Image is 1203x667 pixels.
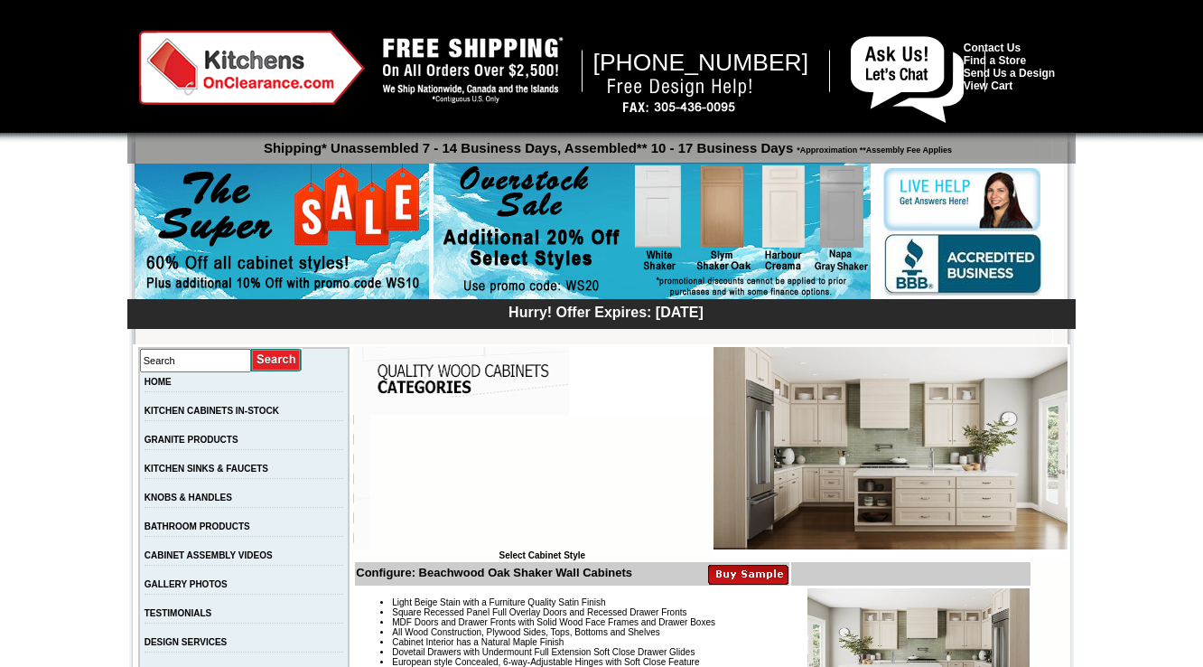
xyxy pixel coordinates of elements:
[392,637,1029,647] li: Cabinet Interior has a Natural Maple Finish
[145,579,228,589] a: GALLERY PHOTOS
[145,608,211,618] a: TESTIMONIALS
[964,54,1026,67] a: Find a Store
[356,566,632,579] b: Configure: Beachwood Oak Shaker Wall Cabinets
[392,607,1029,617] li: Square Recessed Panel Full Overlay Doors and Recessed Drawer Fronts
[964,80,1012,92] a: View Cart
[392,647,1029,657] li: Dovetail Drawers with Undermount Full Extension Soft Close Drawer Glides
[145,521,250,531] a: BATHROOM PRODUCTS
[392,657,1029,667] li: European style Concealed, 6-way-Adjustable Hinges with Soft Close Feature
[392,597,1029,607] li: Light Beige Stain with a Furniture Quality Satin Finish
[713,347,1068,550] img: Beachwood Oak Shaker
[499,550,585,560] b: Select Cabinet Style
[392,627,1029,637] li: All Wood Construction, Plywood Sides, Tops, Bottoms and Shelves
[145,493,232,503] a: KNOBS & HANDLES
[793,141,952,155] span: *Approximation **Assembly Fee Applies
[145,406,279,416] a: KITCHEN CABINETS IN-STOCK
[145,435,238,445] a: GRANITE PRODUCTS
[145,464,268,474] a: KITCHEN SINKS & FAUCETS
[145,637,228,647] a: DESIGN SERVICES
[392,617,1029,627] li: MDF Doors and Drawer Fronts with Solid Wood Face Frames and Drawer Boxes
[370,415,713,550] iframe: Browser incompatible
[139,31,365,105] img: Kitchens on Clearance Logo
[145,550,273,560] a: CABINET ASSEMBLY VIDEOS
[964,42,1021,54] a: Contact Us
[251,348,303,372] input: Submit
[964,67,1055,80] a: Send Us a Design
[136,302,1076,321] div: Hurry! Offer Expires: [DATE]
[136,132,1076,155] p: Shipping* Unassembled 7 - 14 Business Days, Assembled** 10 - 17 Business Days
[145,377,172,387] a: HOME
[593,49,809,76] span: [PHONE_NUMBER]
